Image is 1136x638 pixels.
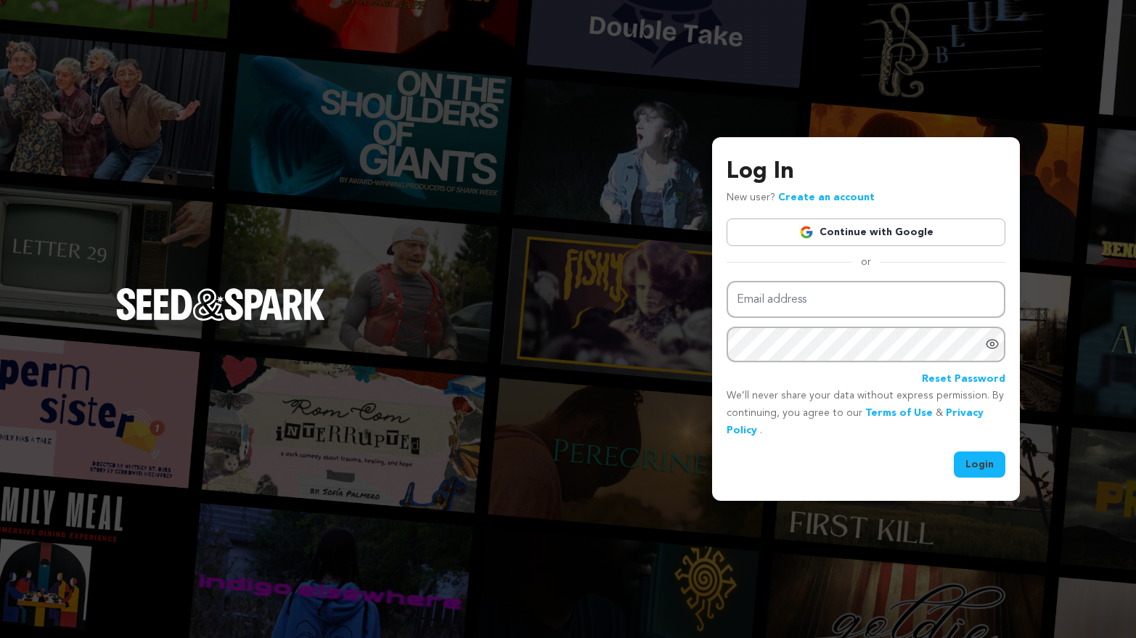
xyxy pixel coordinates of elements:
a: Seed&Spark Homepage [116,288,325,349]
a: Reset Password [922,371,1005,388]
p: New user? [727,189,875,207]
a: Terms of Use [865,408,933,418]
a: Continue with Google [727,218,1005,246]
img: Seed&Spark Logo [116,288,325,320]
a: Create an account [778,192,875,203]
button: Login [954,451,1005,478]
input: Email address [727,281,1005,318]
a: Privacy Policy [727,408,984,435]
a: Show password as plain text. Warning: this will display your password on the screen. [985,337,1000,351]
img: Google logo [799,225,814,240]
p: We’ll never share your data without express permission. By continuing, you agree to our & . [727,388,1005,439]
span: or [852,255,880,269]
h3: Log In [727,155,1005,189]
